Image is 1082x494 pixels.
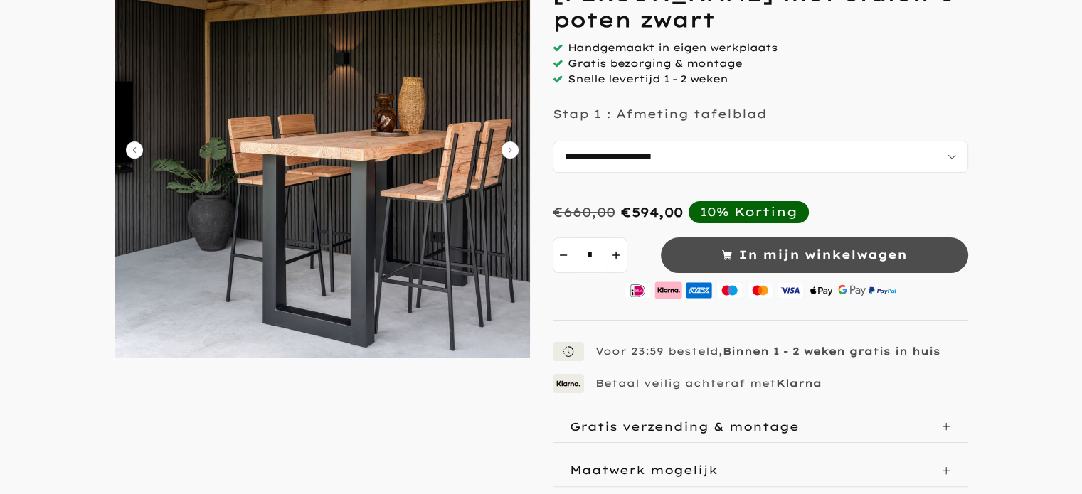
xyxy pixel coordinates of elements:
input: Quantity [574,237,606,273]
div: €594,00 [621,204,683,220]
img: Douglas bartafel met stalen U-poten zwart [366,363,447,444]
span: Snelle levertijd 1 - 2 weken [568,73,728,85]
img: Douglas bartafel met stalen U-poten zwart [198,363,279,444]
span: Handgemaakt in eigen werkplaats [568,41,778,54]
div: €660,00 [553,204,615,220]
strong: Binnen 1 - 2 weken gratis in huis [723,345,940,358]
p: Maatwerk mogelijk [570,463,718,477]
button: Carousel Next Arrow [502,141,519,159]
img: Douglas bartafel met stalen U-poten zwart [115,363,195,444]
div: 10% Korting [700,204,797,220]
iframe: toggle-frame [1,421,73,493]
strong: Klarna [776,377,822,390]
p: Gratis verzending & montage [570,419,799,434]
p: Voor 23:59 besteld, [595,345,940,358]
p: Betaal veilig achteraf met [595,377,822,390]
span: Gratis bezorging & montage [568,57,742,70]
img: Douglas bartafel met stalen U-poten zwart gepoedercoat [450,363,531,444]
button: decrement [553,237,574,273]
span: In mijn winkelwagen [738,245,907,265]
button: increment [606,237,627,273]
button: In mijn winkelwagen [661,237,968,273]
select: autocomplete="off" [553,141,968,173]
img: Douglas bartafel met stalen U-poten zwart [282,363,363,444]
p: Stap 1 : Afmeting tafelblad [553,107,767,121]
button: Carousel Back Arrow [126,141,143,159]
